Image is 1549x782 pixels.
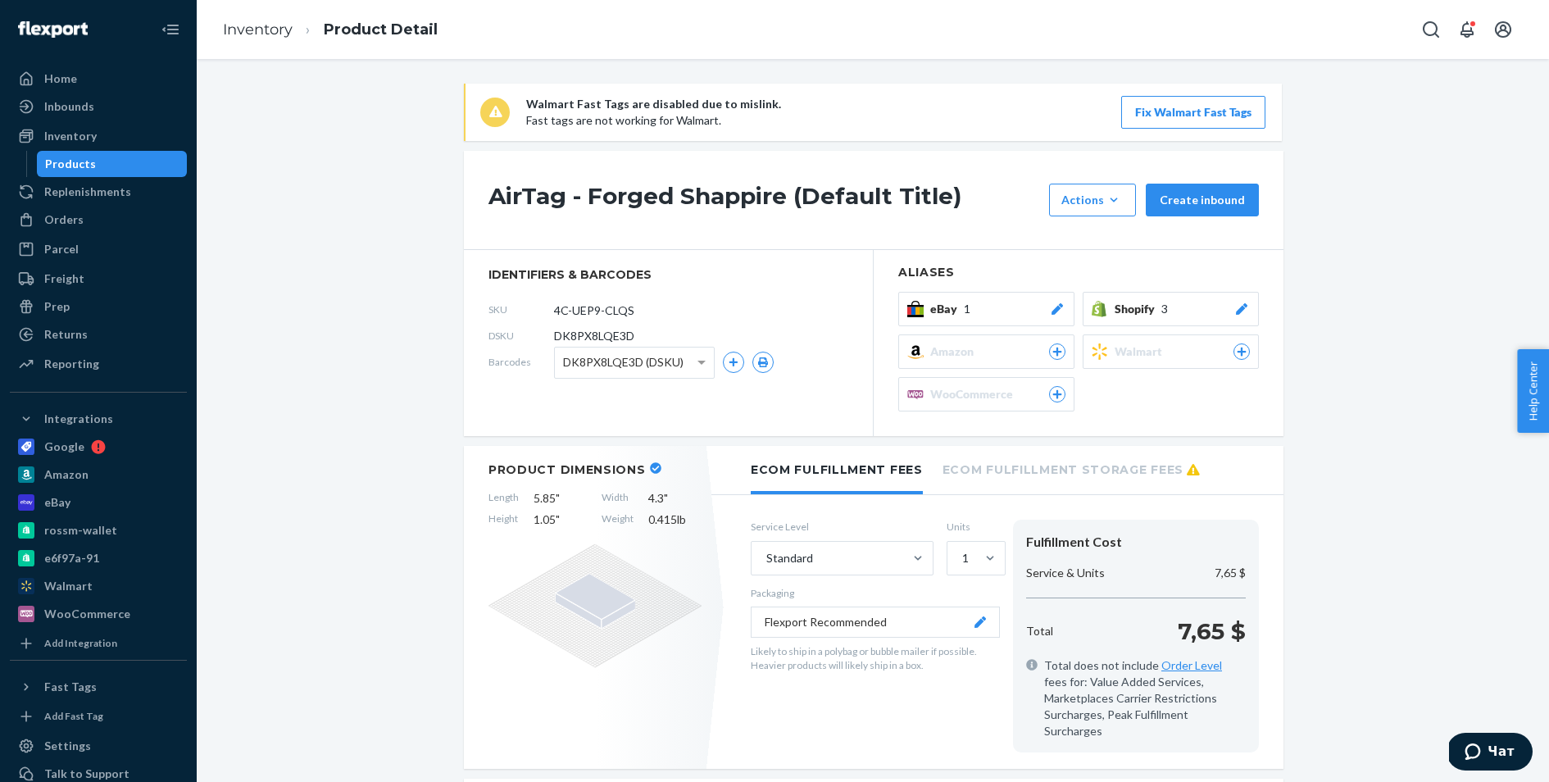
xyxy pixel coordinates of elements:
a: Parcel [10,236,187,262]
div: rossm-wallet [44,522,117,539]
div: Walmart [44,578,93,594]
a: Add Fast Tag [10,707,187,726]
a: Google [10,434,187,460]
button: Close Navigation [154,13,187,46]
div: Returns [44,326,88,343]
span: " [556,491,560,505]
a: Returns [10,321,187,348]
input: Standard [765,550,766,566]
span: Weight [602,511,634,528]
span: 1.05 [534,511,587,528]
span: 3 [1161,301,1168,317]
p: Fast tags are not working for Walmart. [526,112,781,129]
a: Reporting [10,351,187,377]
a: eBay [10,489,187,516]
li: Ecom Fulfillment Fees [751,446,923,494]
span: Barcodes [488,355,554,369]
div: Products [45,156,96,172]
span: 0.415 lb [648,511,702,528]
span: eBay [930,301,964,317]
a: Replenishments [10,179,187,205]
div: Replenishments [44,184,131,200]
div: Orders [44,211,84,228]
p: Walmart Fast Tags are disabled due to mislink. [526,96,781,112]
p: Packaging [751,586,1000,600]
button: Shopify3 [1083,292,1259,326]
a: Amazon [10,461,187,488]
label: Service Level [751,520,933,534]
span: Amazon [930,343,980,360]
div: Talk to Support [44,766,129,782]
div: Settings [44,738,91,754]
div: Inventory [44,128,97,144]
button: Integrations [10,406,187,432]
span: identifiers & barcodes [488,266,848,283]
a: Product Detail [324,20,438,39]
button: Fix Walmart Fast Tags [1121,96,1265,129]
p: 7,65 $ [1178,615,1246,648]
div: Fast Tags [44,679,97,695]
span: Width [602,490,634,507]
li: Ecom Fulfillment Storage Fees [943,446,1200,491]
span: DK8PX8LQE3D [554,328,634,344]
span: Shopify [1115,301,1161,317]
div: Parcel [44,241,79,257]
label: Units [947,520,1000,534]
a: Settings [10,733,187,759]
div: Add Integration [44,636,117,650]
button: Help Center [1517,349,1549,433]
div: WooCommerce [44,606,130,622]
button: Open Search Box [1415,13,1447,46]
a: Add Integration [10,634,187,653]
div: Standard [766,550,813,566]
span: " [664,491,668,505]
span: DK8PX8LQE3D (DSKU) [563,348,684,376]
a: Inventory [10,123,187,149]
button: WooCommerce [898,377,1074,411]
div: eBay [44,494,70,511]
span: Walmart [1115,343,1169,360]
a: WooCommerce [10,601,187,627]
span: WooCommerce [930,386,1020,402]
a: Inventory [223,20,293,39]
button: Fast Tags [10,674,187,700]
h1: AirTag - Forged Shappire (Default Title) [488,184,1041,216]
div: Actions [1061,192,1124,208]
h2: Product Dimensions [488,462,646,477]
div: Add Fast Tag [44,709,103,723]
p: Total [1026,623,1053,639]
a: Inbounds [10,93,187,120]
p: Likely to ship in a polybag or bubble mailer if possible. Heavier products will likely ship in a ... [751,644,1000,672]
div: Inbounds [44,98,94,115]
span: 1 [964,301,970,317]
a: Orders [10,207,187,233]
div: Amazon [44,466,89,483]
iframe: Открывает виджет, в котором вы можете побеседовать в чате со своим агентом [1449,733,1533,774]
span: " [556,512,560,526]
span: Height [488,511,519,528]
button: Create inbound [1146,184,1259,216]
div: Integrations [44,411,113,427]
button: Open account menu [1487,13,1519,46]
div: Freight [44,271,84,287]
div: Prep [44,298,70,315]
p: 7,65 $ [1215,565,1246,581]
div: e6f97a-91 [44,550,99,566]
button: Actions [1049,184,1136,216]
div: Google [44,439,84,455]
button: Walmart [1083,334,1259,369]
span: 4.3 [648,490,702,507]
button: Amazon [898,334,1074,369]
button: Open notifications [1451,13,1483,46]
div: Fulfillment Cost [1026,533,1246,552]
img: Flexport logo [18,21,88,38]
a: Order Level [1161,658,1222,672]
span: SKU [488,302,554,316]
div: Reporting [44,356,99,372]
div: Home [44,70,77,87]
input: 1 [961,550,962,566]
a: Walmart [10,573,187,599]
span: Length [488,490,519,507]
h2: Aliases [898,266,1259,279]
